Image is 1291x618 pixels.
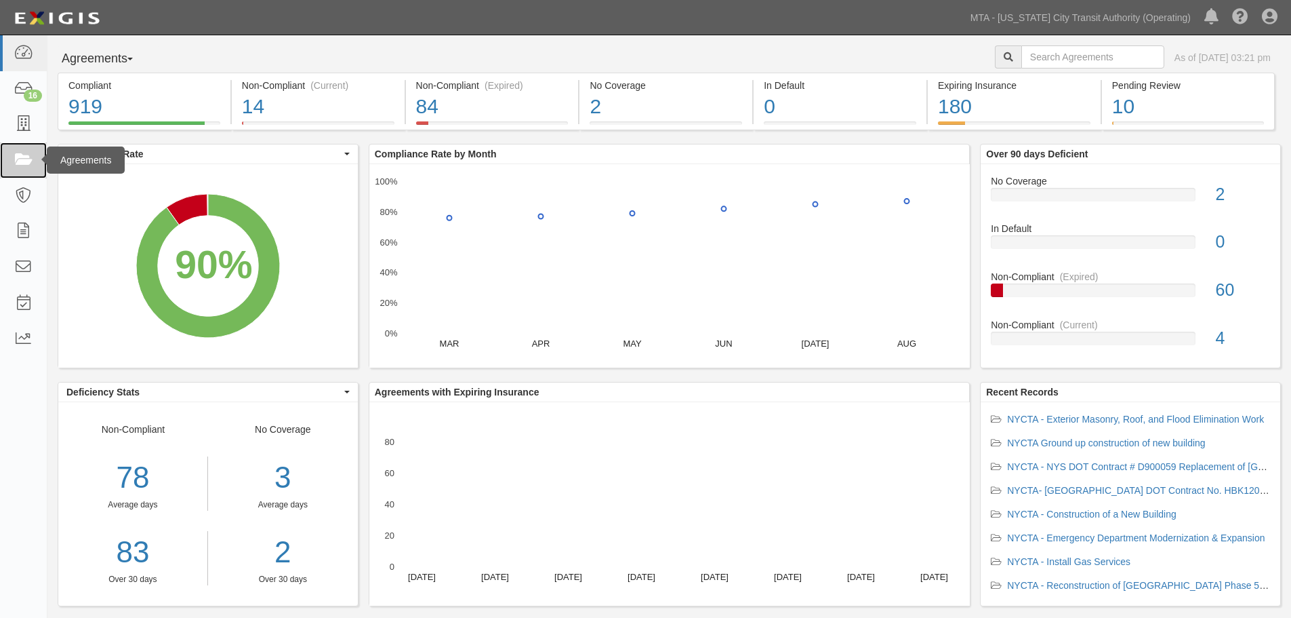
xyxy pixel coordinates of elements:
div: 0 [764,92,916,121]
svg: A chart. [369,164,970,368]
text: MAY [623,339,642,349]
a: Expiring Insurance180 [928,121,1101,132]
a: MTA - [US_STATE] City Transit Authority (Operating) [964,4,1197,31]
div: 0 [1206,230,1280,254]
text: 20 [384,530,394,541]
text: [DATE] [701,572,729,582]
b: Compliance Rate by Month [375,149,497,159]
text: [DATE] [847,572,875,582]
div: No Coverage [981,174,1280,188]
a: 83 [58,531,207,574]
text: [DATE] [554,572,582,582]
text: 0 [390,562,394,572]
text: [DATE] [801,339,829,349]
button: Compliance Rate [58,144,358,163]
button: Deficiency Stats [58,383,358,402]
a: In Default0 [754,121,926,132]
div: 919 [68,92,220,121]
span: Deficiency Stats [66,385,341,399]
button: Agreements [58,45,159,73]
div: (Current) [310,79,348,92]
a: In Default0 [991,222,1270,270]
svg: A chart. [58,164,358,368]
a: NYCTA Ground up construction of new building [1007,438,1205,448]
div: Agreements [47,147,125,174]
text: APR [531,339,550,349]
a: NYCTA - Construction of a New Building [1007,509,1176,520]
a: NYCTA - Emergency Department Modernization & Expansion [1007,533,1265,543]
a: Non-Compliant(Expired)84 [406,121,579,132]
text: 0% [384,328,397,339]
a: No Coverage2 [579,121,752,132]
text: AUG [897,339,916,349]
div: 60 [1206,278,1280,303]
div: Average days [58,499,207,511]
a: Pending Review10 [1102,121,1275,132]
div: Compliant [68,79,220,92]
div: Non-Compliant [981,270,1280,284]
div: Non-Compliant (Current) [242,79,394,92]
div: 4 [1206,326,1280,351]
div: 16 [24,90,42,102]
b: Recent Records [986,387,1059,398]
b: Over 90 days Deficient [986,149,1088,159]
div: Over 30 days [58,574,207,585]
text: 60 [384,468,394,478]
div: In Default [981,222,1280,235]
img: logo-5460c22ac91f19d4615b14bd174203de0afe785f0fc80cf4dbbc73dc1793850b.png [10,6,104,31]
text: 100% [375,176,398,187]
div: 14 [242,92,394,121]
div: In Default [764,79,916,92]
div: 2 [1206,182,1280,207]
a: Non-Compliant(Current)4 [991,318,1270,356]
div: 2 [590,92,742,121]
span: Compliance Rate [66,147,341,161]
a: Non-Compliant(Current)14 [232,121,405,132]
text: 80% [380,207,397,217]
div: 3 [218,457,348,499]
div: Non-Compliant [981,318,1280,332]
div: Non-Compliant (Expired) [416,79,569,92]
svg: A chart. [369,402,970,606]
div: Over 30 days [218,574,348,585]
text: 40 [384,499,394,509]
text: [DATE] [481,572,509,582]
a: Compliant919 [58,121,230,132]
a: NYCTA - Install Gas Services [1007,556,1130,567]
text: [DATE] [774,572,802,582]
div: 180 [938,92,1090,121]
a: Non-Compliant(Expired)60 [991,270,1270,318]
text: 80 [384,437,394,447]
div: (Current) [1060,318,1098,332]
input: Search Agreements [1021,45,1164,69]
a: 2 [218,531,348,574]
i: Help Center - Complianz [1232,9,1248,26]
text: [DATE] [628,572,655,582]
div: (Expired) [1060,270,1099,284]
text: [DATE] [920,572,948,582]
div: (Expired) [485,79,523,92]
a: No Coverage2 [991,174,1270,223]
div: 84 [416,92,569,121]
text: 20% [380,298,397,308]
div: No Coverage [208,423,358,585]
text: 40% [380,267,397,277]
div: 78 [58,457,207,499]
div: Pending Review [1112,79,1264,92]
div: 90% [175,237,252,293]
text: MAR [439,339,459,349]
a: NYCTA - Exterior Masonry, Roof, and Flood Elimination Work [1007,414,1264,425]
div: Average days [218,499,348,511]
div: Non-Compliant [58,423,208,585]
div: As of [DATE] 03:21 pm [1174,51,1271,64]
b: Agreements with Expiring Insurance [375,387,539,398]
text: [DATE] [408,572,436,582]
div: No Coverage [590,79,742,92]
div: Expiring Insurance [938,79,1090,92]
text: 60% [380,237,397,247]
div: 10 [1112,92,1264,121]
